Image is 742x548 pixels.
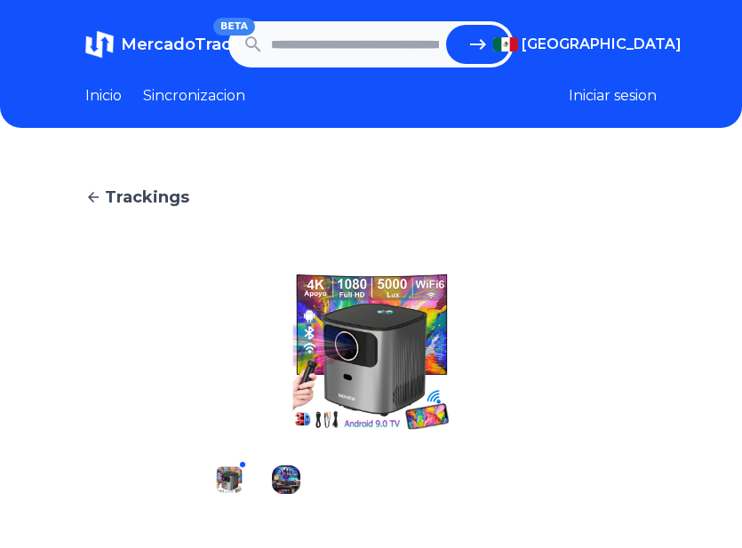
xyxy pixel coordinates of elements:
[85,185,657,210] a: Trackings
[272,465,300,494] img: Bigview Proyector T08 Nativa 1080p 4k Fhd Android 9.0 Dual Wifi 5.0 Proyección De 32-135 Pulgadas...
[569,85,657,107] button: Iniciar sesion
[386,465,414,494] img: Bigview Proyector T08 Nativa 1080p 4k Fhd Android 9.0 Dual Wifi 5.0 Proyección De 32-135 Pulgadas...
[329,465,357,494] img: Bigview Proyector T08 Nativa 1080p 4k Fhd Android 9.0 Dual Wifi 5.0 Proyección De 32-135 Pulgadas...
[201,266,542,437] img: Bigview Proyector T08 Nativa 1080p 4k Fhd Android 9.0 Dual Wifi 5.0 Proyección De 32-135 Pulgadas...
[85,85,122,107] a: Inicio
[85,30,114,59] img: MercadoTrack
[493,34,657,55] button: [GEOGRAPHIC_DATA]
[213,18,255,36] span: BETA
[522,34,682,55] span: [GEOGRAPHIC_DATA]
[215,465,243,494] img: Bigview Proyector T08 Nativa 1080p 4k Fhd Android 9.0 Dual Wifi 5.0 Proyección De 32-135 Pulgadas...
[105,185,189,210] span: Trackings
[121,35,241,54] span: MercadoTrack
[493,37,518,52] img: Mexico
[443,465,471,494] img: Bigview Proyector T08 Nativa 1080p 4k Fhd Android 9.0 Dual Wifi 5.0 Proyección De 32-135 Pulgadas...
[499,465,528,494] img: Bigview Proyector T08 Nativa 1080p 4k Fhd Android 9.0 Dual Wifi 5.0 Proyección De 32-135 Pulgadas...
[85,30,228,59] a: MercadoTrackBETA
[143,85,245,107] a: Sincronizacion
